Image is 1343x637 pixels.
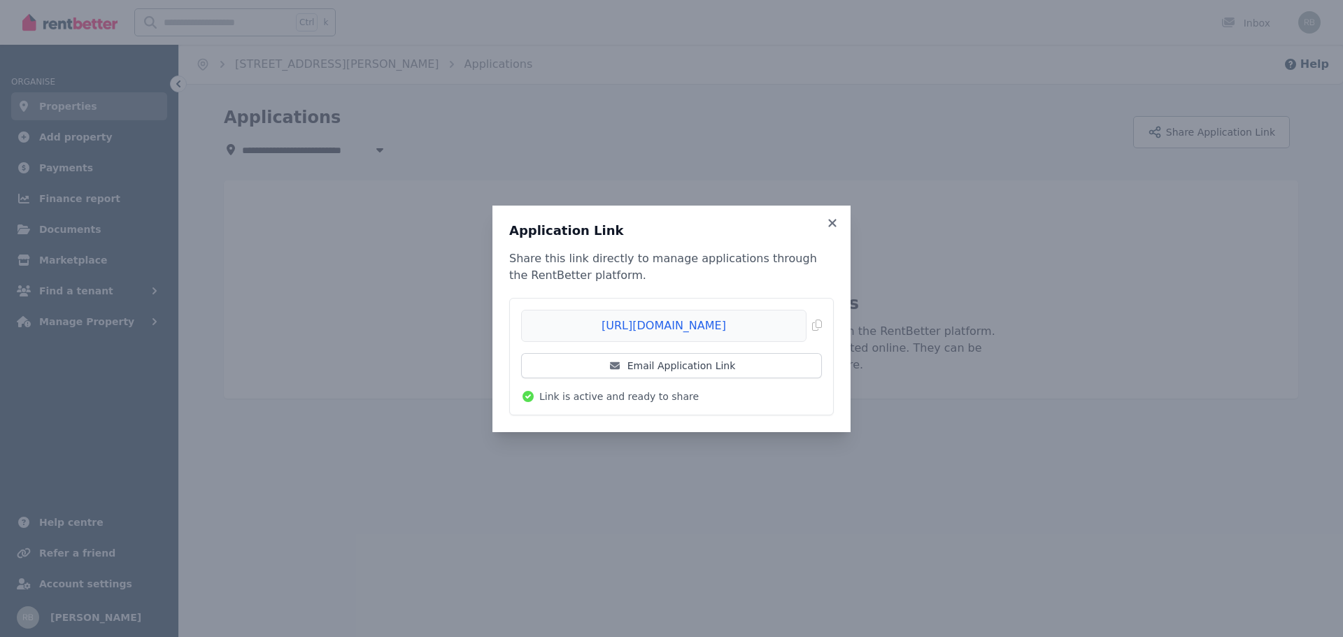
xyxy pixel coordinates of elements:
p: Share this link directly to manage applications through the RentBetter platform. [509,250,834,284]
button: [URL][DOMAIN_NAME] [521,310,822,342]
h3: Application Link [509,222,834,239]
span: Link is active and ready to share [539,389,699,403]
a: Email Application Link [521,353,822,378]
iframe: Intercom live chat [1295,589,1329,623]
